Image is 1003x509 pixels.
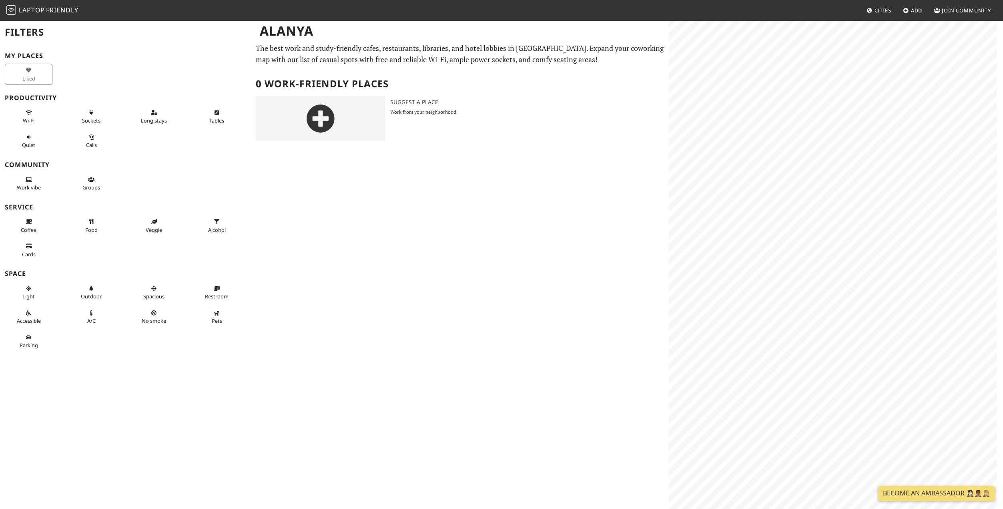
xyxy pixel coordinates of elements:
h3: Suggest a Place [390,99,669,106]
button: Cards [5,239,52,261]
button: Food [68,215,115,236]
span: Work-friendly tables [209,117,224,124]
span: Parking [20,342,38,349]
button: Groups [68,173,115,194]
a: Become an Ambassador 🤵🏻‍♀️🤵🏾‍♂️🤵🏼‍♀️ [878,486,995,501]
span: Add [911,7,923,14]
span: Group tables [82,184,100,191]
a: LaptopFriendly LaptopFriendly [6,4,78,18]
span: Stable Wi-Fi [23,117,34,124]
h1: Alanya [253,20,667,42]
span: Restroom [205,293,229,300]
button: Coffee [5,215,52,236]
span: Long stays [141,117,167,124]
h2: Filters [5,20,246,44]
button: Wi-Fi [5,106,52,127]
h2: 0 Work-Friendly Places [256,72,664,96]
button: Light [5,282,52,303]
button: Accessible [5,306,52,328]
span: Air conditioned [87,317,96,324]
h3: Community [5,161,246,169]
span: Alcohol [208,226,226,233]
a: Join Community [931,3,994,18]
button: Parking [5,331,52,352]
span: Cities [875,7,891,14]
p: Work from your neighborhood [390,108,669,116]
button: Outdoor [68,282,115,303]
button: Pets [193,306,241,328]
img: gray-place-d2bdb4477600e061c01bd816cc0f2ef0cfcb1ca9e3ad78868dd16fb2af073a21.png [256,96,385,141]
h3: Space [5,270,246,278]
span: Credit cards [22,251,36,258]
span: Power sockets [82,117,100,124]
a: Suggest a Place Work from your neighborhood [251,96,669,141]
span: Laptop [19,6,45,14]
a: Add [900,3,926,18]
span: Accessible [17,317,41,324]
p: The best work and study-friendly cafes, restaurants, libraries, and hotel lobbies in [GEOGRAPHIC_... [256,42,664,66]
span: Natural light [22,293,35,300]
button: No smoke [130,306,178,328]
span: Food [85,226,98,233]
button: Work vibe [5,173,52,194]
button: A/C [68,306,115,328]
span: Pet friendly [212,317,222,324]
span: Smoke free [142,317,166,324]
button: Long stays [130,106,178,127]
h3: My Places [5,52,246,60]
img: LaptopFriendly [6,5,16,15]
button: Alcohol [193,215,241,236]
h3: Service [5,203,246,211]
button: Quiet [5,131,52,152]
button: Sockets [68,106,115,127]
span: Friendly [46,6,78,14]
a: Cities [863,3,895,18]
span: Coffee [21,226,36,233]
span: Spacious [143,293,164,300]
button: Tables [193,106,241,127]
span: Video/audio calls [86,141,97,149]
span: Outdoor area [81,293,102,300]
span: Veggie [146,226,162,233]
button: Calls [68,131,115,152]
button: Spacious [130,282,178,303]
span: Join Community [942,7,991,14]
h3: Productivity [5,94,246,102]
span: People working [17,184,41,191]
button: Veggie [130,215,178,236]
span: Quiet [22,141,35,149]
button: Restroom [193,282,241,303]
